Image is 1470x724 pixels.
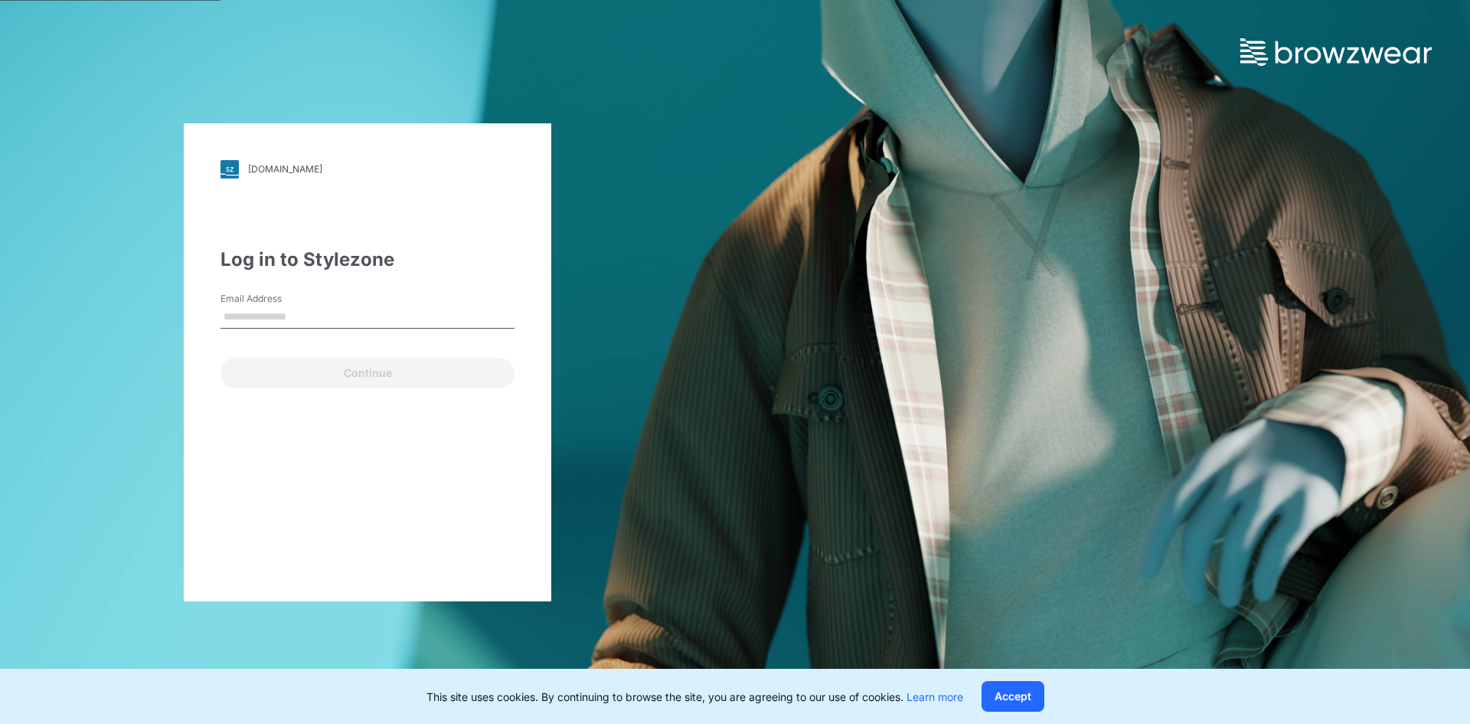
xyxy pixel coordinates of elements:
img: svg+xml;base64,PHN2ZyB3aWR0aD0iMjgiIGhlaWdodD0iMjgiIHZpZXdCb3g9IjAgMCAyOCAyOCIgZmlsbD0ibm9uZSIgeG... [220,160,239,179]
button: Accept [982,681,1044,712]
div: Log in to Stylezone [220,246,514,274]
div: [DOMAIN_NAME] [248,163,322,175]
a: Learn more [906,690,963,703]
p: This site uses cookies. By continuing to browse the site, you are agreeing to our use of cookies. [426,689,963,705]
label: Email Address [220,292,328,306]
a: [DOMAIN_NAME] [220,160,514,179]
img: browzwear-logo.73288ffb.svg [1240,38,1432,66]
